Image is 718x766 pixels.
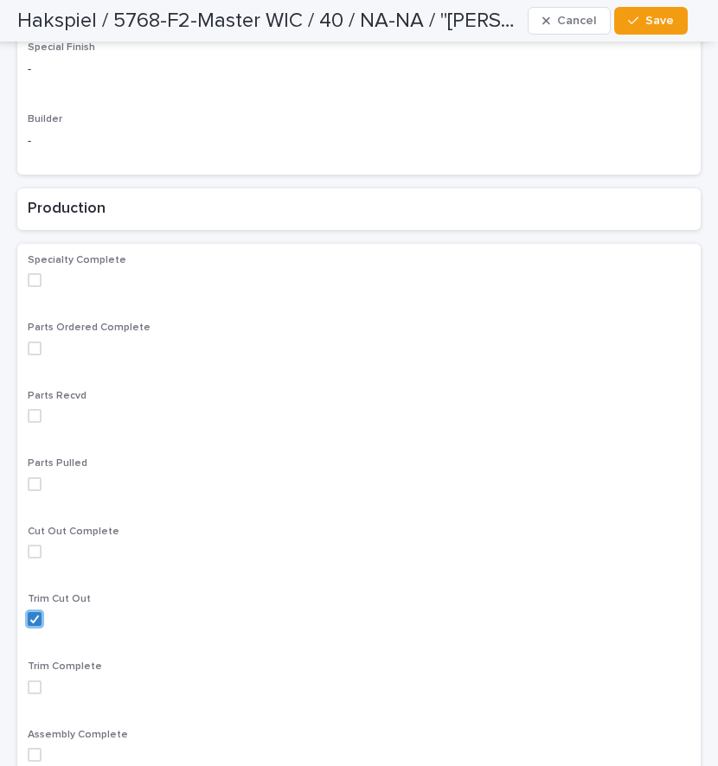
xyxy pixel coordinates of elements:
[28,132,690,150] p: -
[28,391,87,401] span: Parts Recvd
[28,594,91,604] span: Trim Cut Out
[28,458,87,469] span: Parts Pulled
[614,7,688,35] button: Save
[28,730,128,740] span: Assembly Complete
[557,15,596,27] span: Cancel
[28,322,151,333] span: Parts Ordered Complete
[28,255,126,265] span: Specialty Complete
[528,7,611,35] button: Cancel
[28,114,62,124] span: Builder
[28,42,95,53] span: Special Finish
[28,661,102,672] span: Trim Complete
[28,61,690,79] p: -
[645,15,674,27] span: Save
[28,527,119,537] span: Cut Out Complete
[17,9,521,34] h2: Hakspiel / 5768-F2-Master WIC / 40 / NA-NA / "Westphall Custom Builders, LLC" / Marc Zaiontz
[28,199,690,220] h2: Production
